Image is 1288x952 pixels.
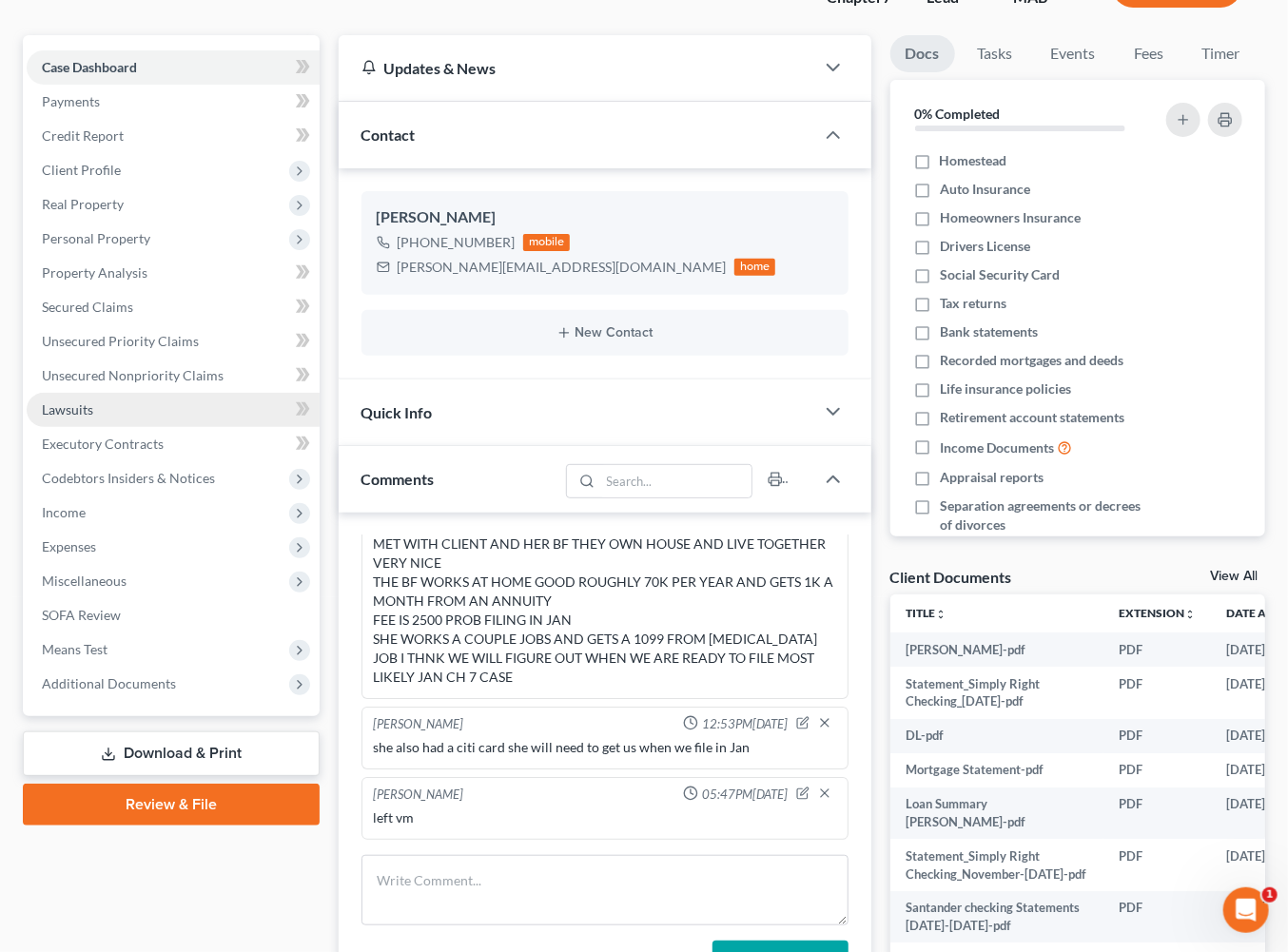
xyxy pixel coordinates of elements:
a: Review & File [23,784,320,826]
td: PDF [1103,719,1211,753]
span: 1 [1262,887,1278,903]
span: Means Test [42,641,107,657]
button: New Contact [377,325,833,340]
span: Recorded mortgages and deeds [940,351,1123,370]
span: Secured Claims [42,299,133,315]
div: Client Documents [890,567,1012,587]
div: [PERSON_NAME] [374,715,464,734]
a: Tasks [963,35,1028,72]
span: Homestead [940,151,1007,170]
span: SOFA Review [42,607,121,623]
a: Extensionunfold_more [1119,606,1196,620]
div: Updates & News [361,58,791,78]
span: Separation agreements or decrees of divorces [940,496,1156,534]
span: Social Security Card [940,265,1060,284]
span: Homeowners Insurance [940,208,1081,227]
span: Life insurance policies [940,379,1071,398]
a: View All [1210,570,1258,583]
span: Auto Insurance [940,180,1030,199]
a: Credit Report [27,119,320,153]
td: Santander checking Statements [DATE]-[DATE]-pdf [890,891,1103,943]
div: MET WITH CLIENT AND HER BF THEY OWN HOUSE AND LIVE TOGETHER VERY NICE THE BF WORKS AT HOME GOOD R... [374,534,836,687]
iframe: Intercom live chat [1223,887,1269,933]
td: PDF [1103,632,1211,667]
td: [PERSON_NAME]-pdf [890,632,1103,667]
span: Expenses [42,538,96,554]
span: Property Analysis [42,264,147,281]
a: Unsecured Priority Claims [27,324,320,359]
a: Unsecured Nonpriority Claims [27,359,320,393]
a: Download & Print [23,731,320,776]
div: mobile [523,234,571,251]
td: DL-pdf [890,719,1103,753]
div: [PERSON_NAME] [374,786,464,805]
span: Lawsuits [42,401,93,418]
td: Mortgage Statement-pdf [890,753,1103,787]
td: Statement_Simply Right Checking_[DATE]-pdf [890,667,1103,719]
a: Case Dashboard [27,50,320,85]
a: Property Analysis [27,256,320,290]
span: Personal Property [42,230,150,246]
div: she also had a citi card she will need to get us when we file in Jan [374,738,836,757]
td: PDF [1103,787,1211,840]
td: Loan Summary [PERSON_NAME]-pdf [890,787,1103,840]
span: Unsecured Nonpriority Claims [42,367,224,383]
span: Credit Report [42,127,124,144]
td: PDF [1103,667,1211,719]
a: Timer [1187,35,1256,72]
span: Client Profile [42,162,121,178]
span: Codebtors Insiders & Notices [42,470,215,486]
span: Income [42,504,86,520]
div: [PHONE_NUMBER] [398,233,516,252]
i: unfold_more [1184,609,1196,620]
span: Appraisal reports [940,468,1044,487]
span: Additional Documents [42,675,176,691]
span: Drivers License [940,237,1030,256]
input: Search... [600,465,751,497]
div: home [734,259,776,276]
td: Statement_Simply Right Checking_November-[DATE]-pdf [890,839,1103,891]
span: Bank statements [940,322,1038,341]
td: PDF [1103,753,1211,787]
span: Executory Contracts [42,436,164,452]
a: Events [1036,35,1111,72]
i: unfold_more [935,609,946,620]
span: Quick Info [361,403,433,421]
span: Contact [361,126,416,144]
span: Unsecured Priority Claims [42,333,199,349]
a: Docs [890,35,955,72]
a: Secured Claims [27,290,320,324]
span: Retirement account statements [940,408,1124,427]
span: Tax returns [940,294,1006,313]
span: Miscellaneous [42,573,127,589]
span: Real Property [42,196,124,212]
span: Payments [42,93,100,109]
a: Executory Contracts [27,427,320,461]
a: Titleunfold_more [906,606,946,620]
div: [PERSON_NAME][EMAIL_ADDRESS][DOMAIN_NAME] [398,258,727,277]
span: 05:47PM[DATE] [702,786,789,804]
span: Case Dashboard [42,59,137,75]
a: Payments [27,85,320,119]
td: PDF [1103,839,1211,891]
strong: 0% Completed [915,106,1001,122]
a: SOFA Review [27,598,320,632]
span: Income Documents [940,438,1054,457]
a: Fees [1119,35,1180,72]
a: Lawsuits [27,393,320,427]
td: PDF [1103,891,1211,943]
span: 12:53PM[DATE] [702,715,789,733]
span: Comments [361,470,435,488]
div: left vm [374,808,836,827]
div: [PERSON_NAME] [377,206,833,229]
